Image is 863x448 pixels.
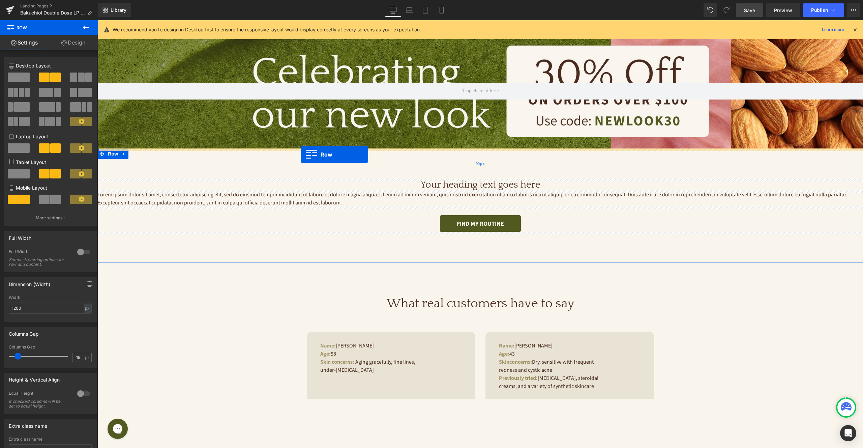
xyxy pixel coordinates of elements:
div: Width [9,295,92,300]
p: [MEDICAL_DATA], steroidal creams, and a variety of synthetic skincare [401,354,508,370]
div: Columns Gap [9,345,92,349]
span: Skin [401,338,412,345]
div: Extra class name [9,437,92,442]
p: Dry, sensitive with frequent redness and cystic acne [401,338,508,354]
div: Select stretching options for row and content. [9,257,69,267]
div: Equal Height [9,391,70,398]
button: Undo [704,3,717,17]
span: Preview [774,7,792,14]
button: Redo [720,3,733,17]
div: Columns Gap [9,327,39,337]
span: FIND MY ROUTINE [359,200,407,207]
p: Desktop Layout [9,62,92,69]
p: Mobile Layout [9,184,92,191]
button: Publish [803,3,844,17]
a: Design [49,35,98,50]
a: Preview [766,3,800,17]
p: 43 [401,330,508,338]
span: px [85,355,91,360]
div: Height & Vertical Align [9,373,60,383]
span: 90px [378,140,387,147]
span: Publish [811,7,828,13]
a: FIND MY ROUTINE [343,195,423,212]
div: px [84,304,91,313]
a: Expand / Collapse [22,129,31,139]
input: auto [9,303,92,314]
span: Row [7,20,74,35]
div: Extra class name [9,419,47,429]
iframe: Gorgias live chat messenger [7,396,34,421]
p: More settings [36,215,63,221]
span: Row [9,129,22,139]
a: Landing Pages [20,3,98,9]
a: New Library [98,3,131,17]
button: More settings [4,210,96,226]
a: Laptop [401,3,417,17]
p: Aging gracefully, fine lines, under-[MEDICAL_DATA] [223,338,322,354]
a: Mobile [434,3,450,17]
p: We recommend you to design in Desktop first to ensure the responsive layout would display correct... [113,26,421,33]
div: Dimension (Width) [9,278,50,287]
button: More [847,3,860,17]
div: Full Width [9,231,31,241]
span: Age: [223,330,233,337]
a: Desktop [385,3,401,17]
span: concerns: [412,338,435,345]
strong: Name: [401,322,417,329]
p: [PERSON_NAME] [223,321,322,330]
p: Laptop Layout [9,133,92,140]
a: Tablet [417,3,434,17]
span: Age: [401,330,412,337]
div: Full Width [9,249,70,256]
strong: Name: [223,322,238,329]
span: Library [111,7,126,13]
span: Skin concerns: [223,338,257,345]
div: If checked columns will be set to equal height. [9,399,69,409]
p: Tablet Layout [9,159,92,166]
span: Bakuchiol Double Dose LP pre-quiz page REBRAND [20,10,85,16]
p: 58 [223,330,322,338]
span: Save [744,7,755,14]
span: Previously tried: [401,354,440,362]
p: [PERSON_NAME] [401,321,508,330]
a: Learn more [819,26,847,34]
div: Open Intercom Messenger [840,425,856,441]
